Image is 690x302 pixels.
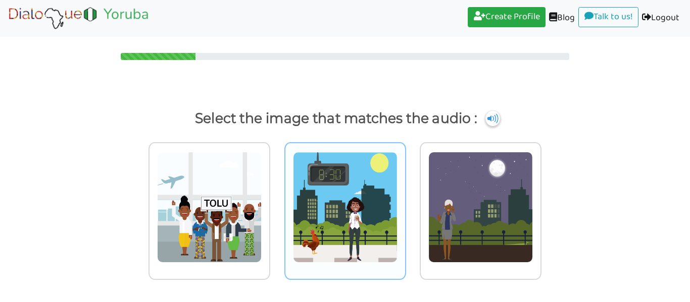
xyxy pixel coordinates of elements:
a: Logout [638,7,683,30]
a: Create Profile [468,7,546,27]
img: akwaaba-named-yoruba2.png [157,152,262,263]
p: Select the image that matches the audio : [17,106,673,131]
img: mema_wo_adwo.png [428,152,533,263]
img: cuNL5YgAAAABJRU5ErkJggg== [485,111,500,126]
a: Blog [546,7,578,30]
img: mema_wo_akye.png [293,152,398,263]
img: Select Course Page [7,6,150,31]
a: Talk to us! [578,7,638,27]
